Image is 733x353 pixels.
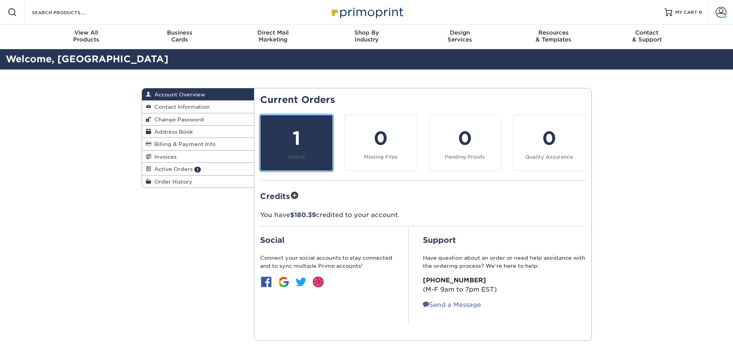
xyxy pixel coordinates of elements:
[344,115,417,171] a: 0 Missing Files
[151,166,193,172] span: Active Orders
[445,154,485,160] small: Pending Proofs
[40,29,133,43] div: Products
[320,29,413,36] span: Shop By
[151,91,205,98] span: Account Overview
[423,254,586,270] p: Have question about an order or need help assistance with the ordering process? We’re here to help:
[312,276,324,288] img: btn-dribbble.jpg
[507,29,600,36] span: Resources
[364,154,397,160] small: Missing Files
[525,154,573,160] small: Quality Assurance
[429,115,501,171] a: 0 Pending Proofs
[423,276,586,294] p: (M-F 9am to 7pm EST)
[142,138,254,150] a: Billing & Payment Info
[142,151,254,163] a: Invoices
[260,254,395,270] p: Connect your social accounts to stay connected and to sync multiple Primo accounts!
[260,94,586,106] h2: Current Orders
[320,25,413,49] a: Shop ByIndustry
[260,235,395,245] h2: Social
[413,29,507,43] div: Services
[151,179,192,185] span: Order History
[40,25,133,49] a: View AllProducts
[142,88,254,101] a: Account Overview
[142,126,254,138] a: Address Book
[423,235,586,245] h2: Support
[194,167,201,172] span: 1
[260,276,272,288] img: btn-facebook.jpg
[226,29,320,36] span: Direct Mail
[277,276,290,288] img: btn-google.jpg
[142,176,254,187] a: Order History
[31,8,106,17] input: SEARCH PRODUCTS.....
[434,124,496,152] div: 0
[513,115,586,171] a: 0 Quality Assurance
[699,10,702,15] span: 0
[133,29,226,36] span: Business
[507,29,600,43] div: & Templates
[423,301,481,308] a: Send a Message
[413,25,507,49] a: DesignServices
[260,210,586,220] p: You have credited to your account.
[133,29,226,43] div: Cards
[151,129,193,135] span: Address Book
[328,4,405,20] img: Primoprint
[600,29,694,43] div: & Support
[349,124,412,152] div: 0
[675,9,697,16] span: MY CART
[142,101,254,113] a: Contact Information
[288,154,305,160] small: Active
[151,141,215,147] span: Billing & Payment Info
[413,29,507,36] span: Design
[260,190,586,202] h2: Credits
[142,113,254,126] a: Change Password
[226,29,320,43] div: Marketing
[265,124,328,152] div: 1
[226,25,320,49] a: Direct MailMarketing
[142,163,254,175] a: Active Orders 1
[295,276,307,288] img: btn-twitter.jpg
[151,154,177,160] span: Invoices
[423,277,486,284] strong: [PHONE_NUMBER]
[260,115,333,171] a: 1 Active
[600,25,694,49] a: Contact& Support
[40,29,133,36] span: View All
[320,29,413,43] div: Industry
[133,25,226,49] a: BusinessCards
[290,211,316,219] span: $180.39
[518,124,581,152] div: 0
[507,25,600,49] a: Resources& Templates
[600,29,694,36] span: Contact
[151,104,210,110] span: Contact Information
[151,116,204,123] span: Change Password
